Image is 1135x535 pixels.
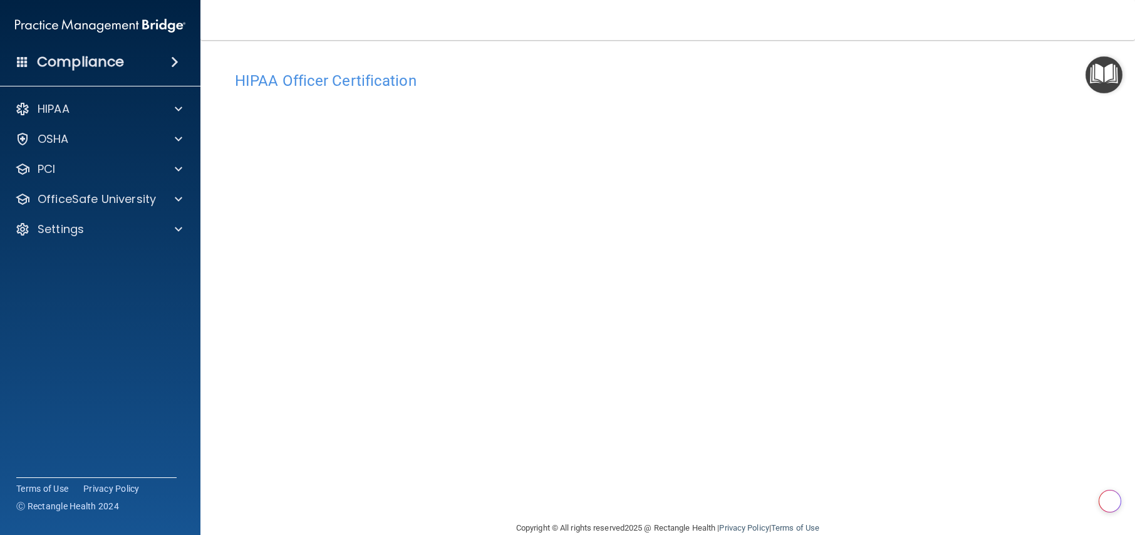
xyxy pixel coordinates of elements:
a: Privacy Policy [83,482,140,495]
p: Settings [38,222,84,237]
p: PCI [38,162,55,177]
span: Ⓒ Rectangle Health 2024 [16,500,119,512]
h4: HIPAA Officer Certification [235,73,1101,89]
a: Privacy Policy [719,523,769,532]
p: HIPAA [38,101,70,117]
iframe: hipaa-training [235,96,1101,503]
a: Terms of Use [16,482,68,495]
a: OfficeSafe University [15,192,182,207]
a: Terms of Use [771,523,819,532]
img: PMB logo [15,13,185,38]
a: PCI [15,162,182,177]
a: OSHA [15,132,182,147]
button: Open Resource Center [1086,56,1122,93]
a: HIPAA [15,101,182,117]
p: OfficeSafe University [38,192,156,207]
p: OSHA [38,132,69,147]
h4: Compliance [37,53,124,71]
a: Settings [15,222,182,237]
